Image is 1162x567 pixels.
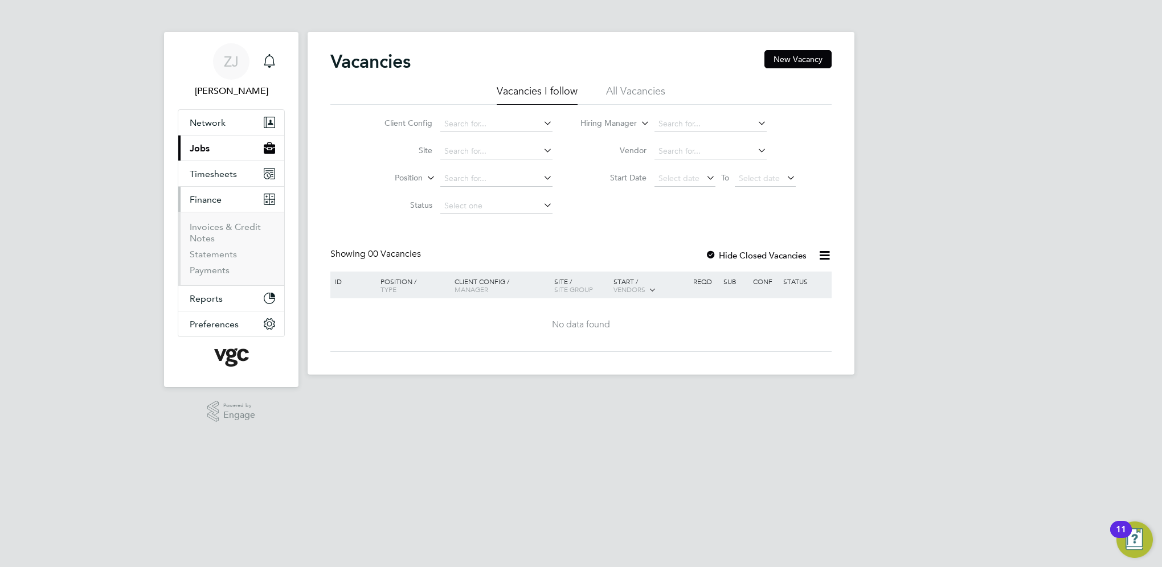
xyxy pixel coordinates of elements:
label: Vendor [581,145,647,155]
div: Position / [372,272,452,299]
label: Client Config [367,118,432,128]
a: ZJ[PERSON_NAME] [178,43,285,98]
span: ZJ [224,54,239,69]
label: Site [367,145,432,155]
button: Network [178,110,284,135]
h2: Vacancies [330,50,411,73]
div: Site / [551,272,611,299]
a: Powered byEngage [207,401,256,422]
button: Jobs [178,135,284,161]
div: Reqd [690,272,720,291]
div: Conf [750,272,780,291]
label: Start Date [581,172,647,183]
nav: Main navigation [164,32,298,387]
span: Manager [455,285,488,294]
label: Hiring Manager [571,118,637,129]
label: Hide Closed Vacancies [705,250,807,261]
span: Finance [190,194,222,205]
input: Search for... [654,116,767,132]
button: New Vacancy [764,50,832,68]
span: Network [190,117,226,128]
input: Search for... [440,171,553,187]
a: Payments [190,265,230,276]
a: Invoices & Credit Notes [190,221,261,244]
button: Reports [178,286,284,311]
span: Engage [223,410,255,420]
img: vgcgroup-logo-retina.png [214,348,249,367]
li: All Vacancies [606,84,665,105]
button: Finance [178,187,284,212]
span: Site Group [554,285,593,294]
div: Finance [178,212,284,285]
div: 11 [1116,529,1126,544]
button: Timesheets [178,161,284,186]
button: Open Resource Center, 11 new notifications [1116,521,1153,558]
input: Select one [440,198,553,214]
input: Search for... [440,143,553,159]
li: Vacancies I follow [497,84,578,105]
span: Powered by [223,401,255,410]
button: Preferences [178,311,284,336]
input: Search for... [440,116,553,132]
span: Select date [658,173,699,183]
span: Jobs [190,143,210,154]
span: Type [380,285,396,294]
label: Position [357,172,423,184]
span: Reports [190,293,223,304]
span: 00 Vacancies [368,248,421,260]
span: To [718,170,733,185]
div: Status [780,272,830,291]
span: Vendors [613,285,645,294]
span: Select date [739,173,780,183]
div: Client Config / [452,272,551,299]
input: Search for... [654,143,767,159]
span: Preferences [190,319,239,330]
div: ID [332,272,372,291]
a: Go to home page [178,348,285,367]
a: Statements [190,249,237,260]
span: Timesheets [190,169,237,179]
div: Sub [721,272,750,291]
span: Zoe James [178,84,285,98]
div: Showing [330,248,423,260]
label: Status [367,200,432,210]
div: No data found [332,319,830,331]
div: Start / [611,272,690,300]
